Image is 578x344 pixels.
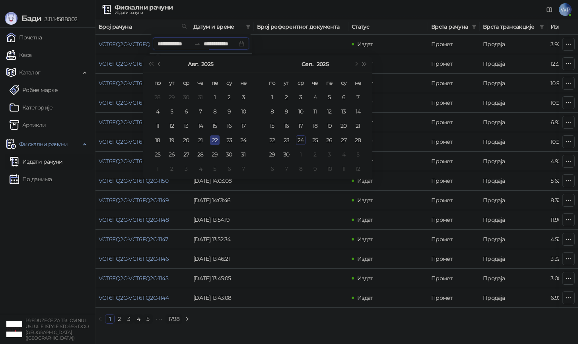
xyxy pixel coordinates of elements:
td: 2025-08-16 [222,119,236,133]
div: 9 [282,107,291,116]
td: 2025-09-05 [322,90,337,104]
td: Промет [428,74,480,93]
span: Издат [357,60,373,67]
div: 29 [167,92,177,102]
td: 2025-09-03 [294,90,308,104]
div: 27 [339,135,348,145]
td: 2025-10-09 [308,162,322,176]
a: Почетна [6,29,42,45]
td: Промет [428,171,480,191]
td: VCT6FQ2C-VCT6FQ2C-1156 [95,54,190,74]
img: Artikli [10,120,19,130]
td: 2025-08-23 [222,133,236,147]
th: ср [294,76,308,90]
td: 2025-09-19 [322,119,337,133]
div: 19 [167,135,177,145]
td: 2025-09-11 [308,104,322,119]
th: че [308,76,322,90]
div: 2 [310,150,320,159]
div: 3 [181,164,191,174]
button: Изабери годину [201,56,213,72]
td: 2025-10-02 [308,147,322,162]
div: 7 [239,164,248,174]
span: Издат [357,177,373,184]
td: 2025-08-11 [150,119,165,133]
li: 4 [134,314,143,324]
div: 11 [310,107,320,116]
img: 64x64-companyLogo-77b92cf4-9946-4f36-9751-bf7bb5fd2c7d.png [6,321,22,337]
div: 5 [210,164,220,174]
td: 2025-08-12 [165,119,179,133]
td: VCT6FQ2C-VCT6FQ2C-1150 [95,171,190,191]
td: 2025-10-10 [322,162,337,176]
a: 2 [115,315,124,323]
span: Бади [21,14,41,23]
div: 1 [210,92,220,102]
td: Продаја [480,171,547,191]
td: 2025-09-06 [337,90,351,104]
td: 2025-08-28 [193,147,208,162]
td: Промет [428,93,480,113]
span: filter [244,21,252,33]
td: 2025-09-12 [322,104,337,119]
div: 22 [210,135,220,145]
div: 14 [353,107,363,116]
span: filter [538,21,546,33]
td: 2025-09-05 [208,162,222,176]
th: Број рачуна [95,19,190,35]
td: 2025-10-05 [351,147,365,162]
div: 4 [310,92,320,102]
td: 2025-07-30 [179,90,193,104]
a: VCT6FQ2C-VCT6FQ2C-1152 [99,138,168,145]
td: 2025-07-28 [150,90,165,104]
div: 8 [210,107,220,116]
td: 2025-08-31 [236,147,251,162]
th: пе [208,76,222,90]
li: 1 [105,314,115,324]
td: 2025-08-05 [165,104,179,119]
td: 2025-10-06 [265,162,279,176]
div: 31 [196,92,205,102]
div: 24 [296,135,306,145]
span: swap-right [194,41,200,47]
span: Фискални рачуни [19,136,68,152]
span: Врста рачуна [431,22,469,31]
div: 8 [267,107,277,116]
li: 1798 [165,314,182,324]
td: 2025-09-20 [337,119,351,133]
div: 8 [296,164,306,174]
td: Продаја [480,35,547,54]
div: 12 [353,164,363,174]
td: 2025-08-14 [193,119,208,133]
div: 5 [325,92,334,102]
a: Робне марке [10,82,58,98]
a: 1 [105,315,114,323]
div: 3 [296,92,306,102]
td: 2025-08-03 [236,90,251,104]
td: Промет [428,152,480,171]
td: 2025-09-16 [279,119,294,133]
button: Изабери месец [188,56,198,72]
td: 2025-09-30 [279,147,294,162]
td: Промет [428,35,480,54]
td: [DATE] 14:03:08 [190,171,254,191]
th: Статус [348,19,428,35]
div: 1 [153,164,162,174]
button: Претходни месец (PageUp) [155,56,164,72]
td: 2025-08-01 [208,90,222,104]
div: 3 [239,92,248,102]
td: 2025-09-13 [337,104,351,119]
a: Документација [543,3,556,16]
div: 9 [224,107,234,116]
td: VCT6FQ2C-VCT6FQ2C-1157 [95,35,190,54]
span: filter [470,21,478,33]
a: VCT6FQ2C-VCT6FQ2C-1155 [99,80,168,87]
div: 10 [325,164,334,174]
td: 2025-09-18 [308,119,322,133]
td: 2025-09-24 [294,133,308,147]
th: не [351,76,365,90]
td: 2025-10-01 [294,147,308,162]
div: 12 [325,107,334,116]
div: 11 [339,164,348,174]
td: 2025-09-03 [179,162,193,176]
